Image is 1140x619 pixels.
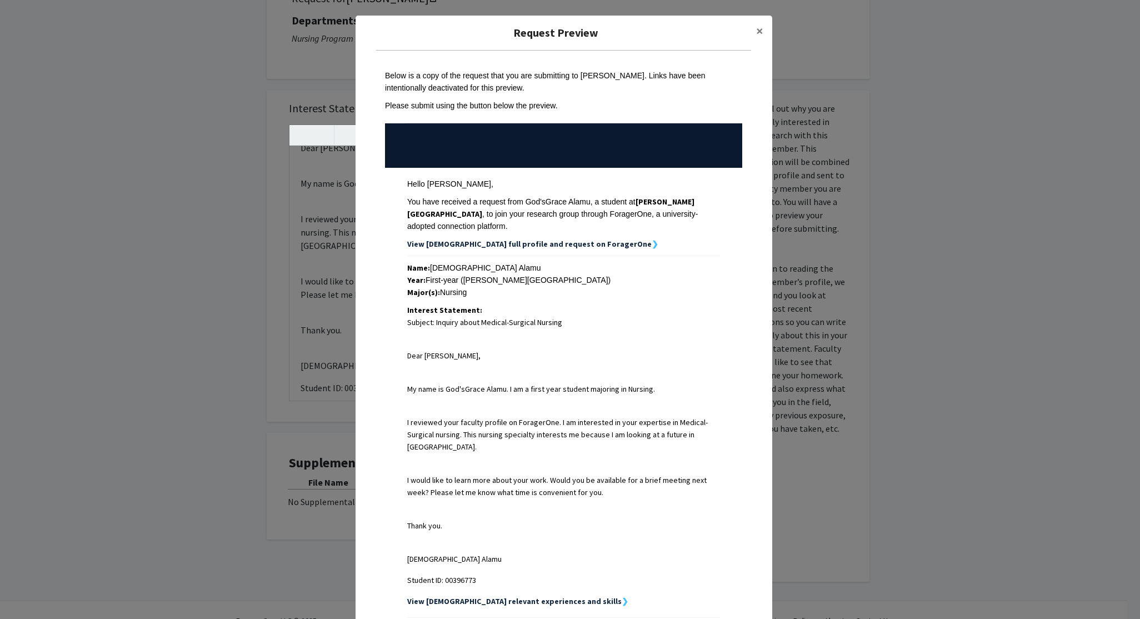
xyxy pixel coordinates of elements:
h5: Request Preview [364,24,747,41]
strong: Interest Statement: [407,305,482,315]
strong: ❯ [622,596,628,606]
strong: View [DEMOGRAPHIC_DATA] full profile and request on ForagerOne [407,239,652,249]
button: Close [747,16,772,47]
div: First-year ([PERSON_NAME][GEOGRAPHIC_DATA]) [407,274,720,286]
p: Thank you. [407,520,720,532]
div: Below is a copy of the request that you are submitting to [PERSON_NAME]. Links have been intentio... [385,69,742,94]
p: My name is God'sGrace Alamu. I am a first year student majoring in Nursing. [407,383,720,395]
div: Nursing [407,286,720,298]
iframe: Chat [8,569,47,611]
span: Subject: Inquiry about Medical-Surgical Nursing [407,317,562,327]
strong: ❯ [652,239,658,249]
strong: Year: [407,275,426,285]
p: [DEMOGRAPHIC_DATA] Alamu [407,553,720,565]
p: I would like to learn more about your work. Would you be available for a brief meeting next week?... [407,474,720,498]
span: × [756,22,763,39]
strong: Major(s): [407,287,440,297]
div: [DEMOGRAPHIC_DATA] Alamu [407,262,720,274]
p: Student ID: 00396773 [407,574,720,586]
p: I reviewed your faculty profile on ForagerOne. I am interested in your expertise in Medical-Surgi... [407,416,720,453]
strong: Name: [407,263,430,273]
strong: View [DEMOGRAPHIC_DATA] relevant experiences and skills [407,596,622,606]
div: Hello [PERSON_NAME], [407,178,720,190]
div: Please submit using the button below the preview. [385,99,742,112]
div: You have received a request from God'sGrace Alamu, a student at , to join your research group thr... [407,196,720,232]
p: Dear [PERSON_NAME], [407,350,720,362]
